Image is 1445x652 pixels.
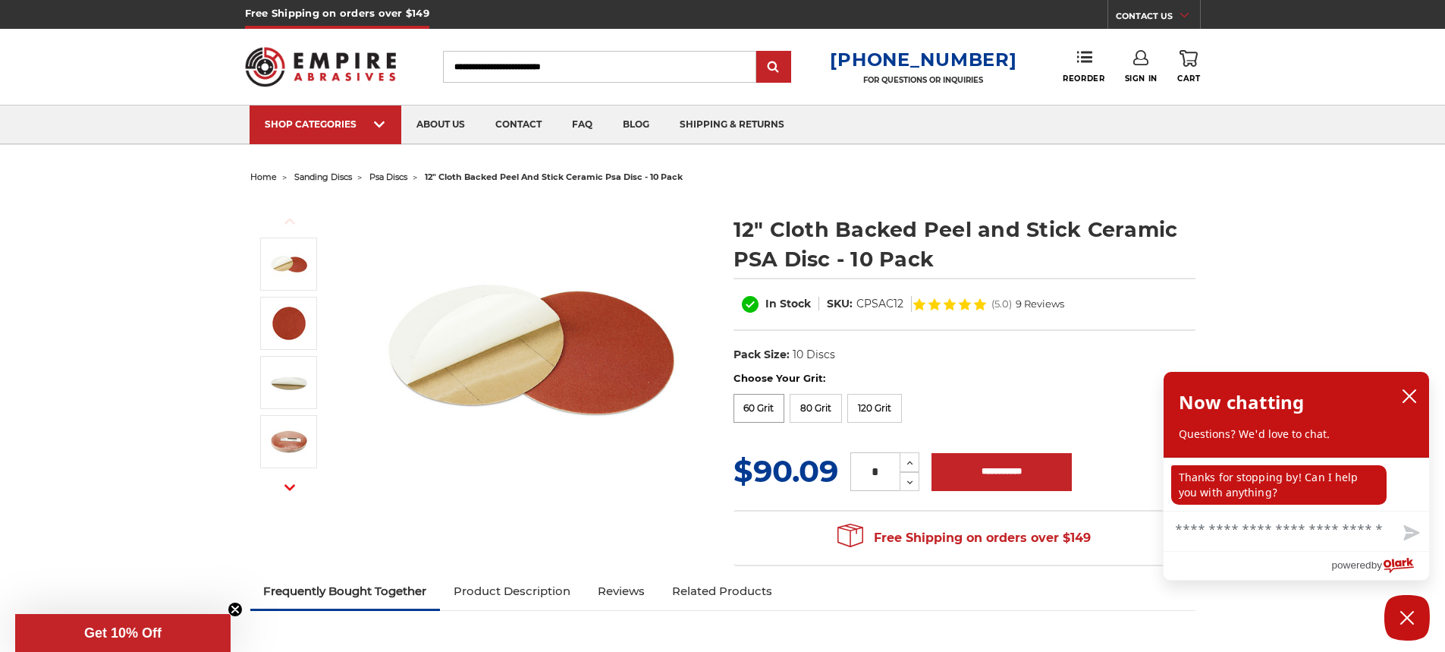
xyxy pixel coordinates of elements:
span: powered [1331,556,1371,575]
dd: CPSAC12 [856,296,903,312]
button: Next [272,471,308,504]
dt: SKU: [827,296,853,312]
img: ceramic psa sanding discs 10 pack [270,423,308,461]
a: sanding discs [294,172,352,182]
span: Free Shipping on orders over $149 [837,523,1091,553]
span: 12" cloth backed peel and stick ceramic psa disc - 10 pack [425,172,683,182]
dt: Pack Size: [733,347,790,363]
a: Frequently Bought Together [250,575,441,608]
a: Related Products [658,575,786,608]
div: chat [1164,458,1429,511]
a: blog [608,106,664,144]
button: Send message [1391,516,1429,551]
label: Choose Your Grit: [733,371,1195,386]
a: Reorder [1063,50,1104,83]
button: Close Chatbox [1384,595,1430,641]
img: Empire Abrasives [245,37,397,96]
a: shipping & returns [664,106,799,144]
a: about us [401,106,480,144]
span: $90.09 [733,452,838,490]
span: 9 Reviews [1016,299,1064,309]
p: FOR QUESTIONS OR INQUIRIES [830,75,1016,85]
span: In Stock [765,297,811,310]
button: Previous [272,205,308,238]
div: olark chatbox [1163,371,1430,581]
h2: Now chatting [1179,387,1304,417]
img: 8 inch self adhesive sanding disc ceramic [270,245,308,283]
span: Cart [1177,74,1200,83]
p: Questions? We'd love to chat. [1179,427,1414,442]
button: close chatbox [1397,385,1421,408]
a: Cart [1177,50,1200,83]
a: CONTACT US [1116,8,1200,29]
img: Peel and stick PSA ceramic sanding discs [270,364,308,402]
a: Reviews [584,575,658,608]
button: Close teaser [228,602,243,617]
a: contact [480,106,557,144]
span: Get 10% Off [84,625,162,641]
a: faq [557,106,608,144]
h1: 12" Cloth Backed Peel and Stick Ceramic PSA Disc - 10 Pack [733,215,1195,274]
img: 8 inch self adhesive sanding disc ceramic [380,199,683,502]
div: Get 10% OffClose teaser [15,614,231,652]
a: Product Description [440,575,584,608]
dd: 10 Discs [793,347,835,363]
a: home [250,172,277,182]
p: Thanks for stopping by! Can I help you with anything? [1171,465,1387,505]
a: Powered by Olark [1331,552,1429,580]
span: Reorder [1063,74,1104,83]
span: by [1371,556,1382,575]
input: Submit [759,52,789,83]
img: ceramic psa sanding disc [270,304,308,342]
div: SHOP CATEGORIES [265,118,386,130]
a: [PHONE_NUMBER] [830,49,1016,71]
a: psa discs [369,172,407,182]
span: Sign In [1125,74,1158,83]
span: (5.0) [991,299,1012,309]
